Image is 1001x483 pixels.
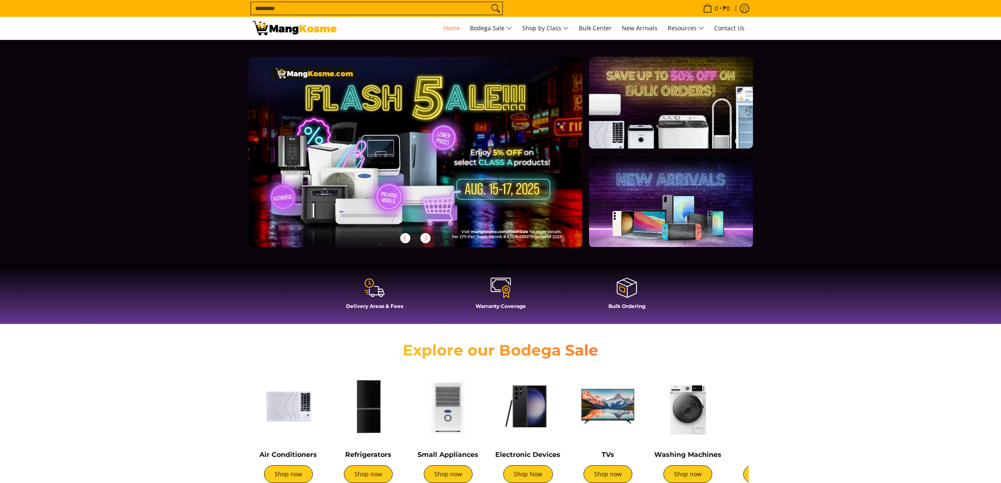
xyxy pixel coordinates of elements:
a: Washing Machines [654,451,721,459]
a: Shop now [743,465,792,483]
img: Cookers [732,371,803,442]
button: Search [489,2,502,15]
a: Shop now [424,465,473,483]
span: Resources [668,23,704,34]
img: Washing Machines [652,371,724,442]
a: More [248,57,610,261]
a: TVs [602,451,614,459]
h4: Delivery Areas & Fees [316,303,433,309]
span: Bodega Sale [470,23,512,34]
img: Air Conditioners [253,371,324,442]
a: Air Conditioners [259,451,317,459]
a: Bulk Ordering [568,277,686,316]
a: Bodega Sale [466,17,516,40]
a: Shop now [344,465,393,483]
span: Bulk Center [579,24,612,32]
span: Shop by Class [522,23,569,34]
h2: Explore our Bodega Sale [379,341,623,360]
img: TVs [572,371,644,442]
span: ₱0 [721,5,731,11]
a: New Arrivals [618,17,662,40]
a: Shop now [584,465,632,483]
span: New Arrivals [622,24,658,32]
a: Delivery Areas & Fees [316,277,433,316]
img: Small Appliances [412,371,484,442]
a: Shop by Class [518,17,573,40]
a: Shop now [264,465,313,483]
span: Contact Us [714,24,745,32]
img: Electronic Devices [492,371,564,442]
h4: Warranty Coverage [442,303,560,309]
a: Bulk Center [575,17,616,40]
img: Refrigerators [333,371,404,442]
a: Shop now [663,465,712,483]
span: 0 [713,5,719,11]
button: Next [416,229,435,247]
button: Previous [396,229,415,247]
a: Small Appliances [417,451,478,459]
h4: Bulk Ordering [568,303,686,309]
a: Resources [663,17,708,40]
a: Contact Us [710,17,749,40]
img: Mang Kosme: Your Home Appliances Warehouse Sale Partner! [253,21,337,35]
a: Refrigerators [345,451,391,459]
a: Shop Now [503,465,553,483]
a: Electronic Devices [495,451,560,459]
a: Warranty Coverage [442,277,560,316]
span: • [700,4,732,13]
span: Home [444,24,460,32]
a: Home [439,17,464,40]
nav: Main Menu [345,17,749,40]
